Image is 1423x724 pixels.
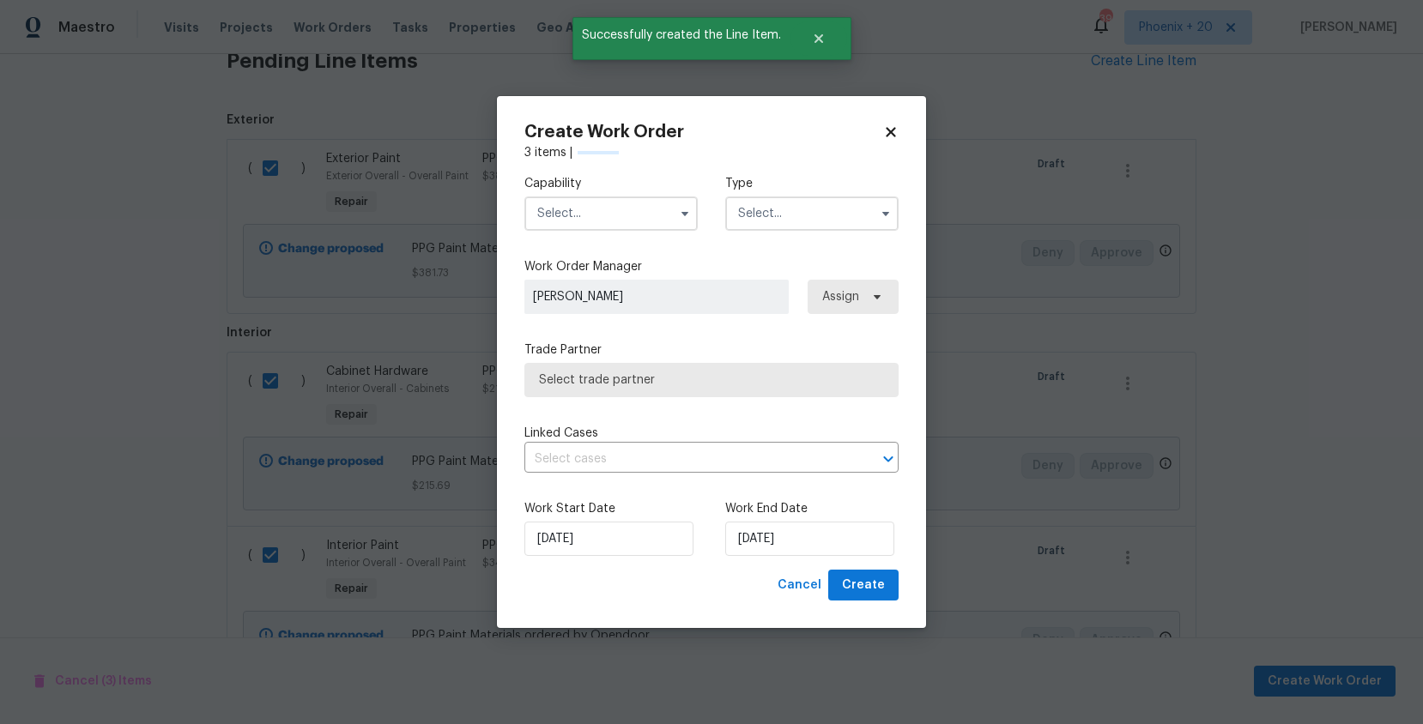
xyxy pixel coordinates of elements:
input: Select... [524,196,698,231]
button: Show options [675,203,695,224]
span: Assign [822,288,859,305]
span: Cancel [778,575,821,596]
span: Select trade partner [539,371,884,389]
span: [PERSON_NAME] [533,288,780,305]
button: Close [790,21,847,56]
h2: Create Work Order [524,124,883,141]
button: Open [876,447,900,471]
input: Select... [725,196,899,231]
input: Select cases [524,446,851,473]
input: M/D/YYYY [725,522,894,556]
div: 3 items | [524,144,899,161]
input: M/D/YYYY [524,522,693,556]
span: Successfully created the Line Item. [572,17,790,53]
label: Capability [524,175,698,192]
button: Show options [875,203,896,224]
label: Work Order Manager [524,258,899,275]
button: Cancel [771,570,828,601]
label: Type [725,175,899,192]
label: Work End Date [725,500,899,517]
button: Create [828,570,899,601]
label: Work Start Date [524,500,698,517]
label: Trade Partner [524,341,899,359]
span: Create [842,575,885,596]
span: Linked Cases [524,425,598,442]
